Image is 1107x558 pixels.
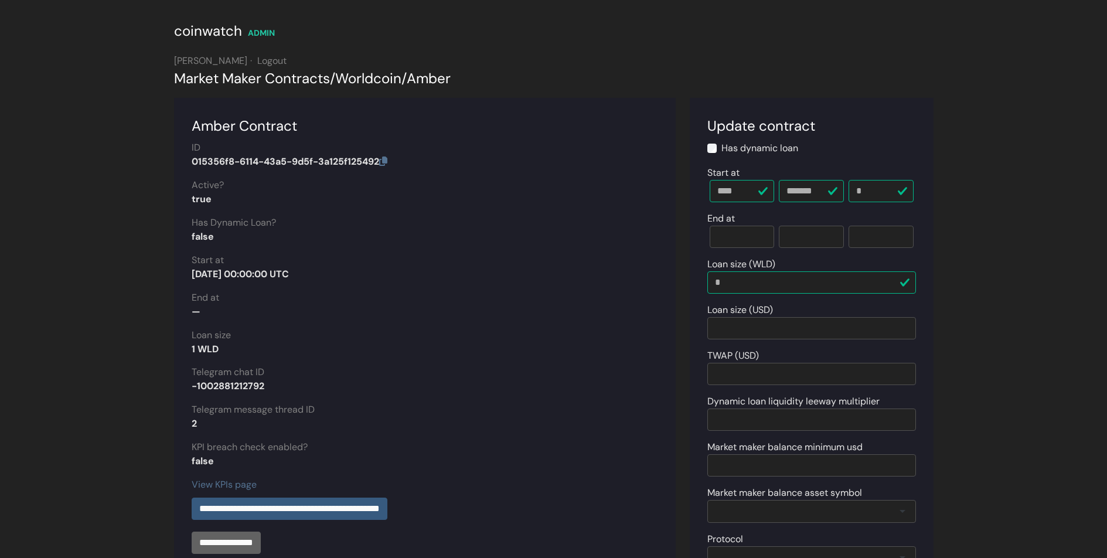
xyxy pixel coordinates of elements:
label: Dynamic loan liquidity leeway multiplier [707,394,880,409]
label: Market maker balance minimum usd [707,440,863,454]
label: Loan size (WLD) [707,257,775,271]
span: / [330,69,335,87]
strong: false [192,455,214,467]
strong: — [192,305,200,318]
strong: [DATE] 00:00:00 UTC [192,268,289,280]
label: Start at [707,166,740,180]
div: Amber Contract [192,115,658,137]
a: coinwatch ADMIN [174,26,275,39]
label: Start at [192,253,224,267]
label: Market maker balance asset symbol [707,486,862,500]
strong: -1002881212792 [192,380,264,392]
span: / [401,69,407,87]
label: Protocol [707,532,743,546]
label: End at [707,212,735,226]
a: Logout [257,55,287,67]
label: Telegram chat ID [192,365,264,379]
label: KPI breach check enabled? [192,440,308,454]
label: Loan size (USD) [707,303,773,317]
strong: true [192,193,212,205]
label: Has dynamic loan [721,141,798,155]
label: Loan size [192,328,231,342]
label: Has Dynamic Loan? [192,216,276,230]
div: [PERSON_NAME] [174,54,934,68]
label: Active? [192,178,224,192]
strong: 2 [192,417,197,430]
label: TWAP (USD) [707,349,759,363]
div: coinwatch [174,21,242,42]
strong: 015356f8-6114-43a5-9d5f-3a125f125492 [192,155,387,168]
div: ADMIN [248,27,275,39]
div: Market Maker Contracts Worldcoin Amber [174,68,934,89]
label: End at [192,291,219,305]
label: ID [192,141,200,155]
a: View KPIs page [192,478,257,491]
strong: false [192,230,214,243]
div: Update contract [707,115,916,137]
span: · [250,55,252,67]
label: Telegram message thread ID [192,403,315,417]
strong: 1 WLD [192,343,219,355]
